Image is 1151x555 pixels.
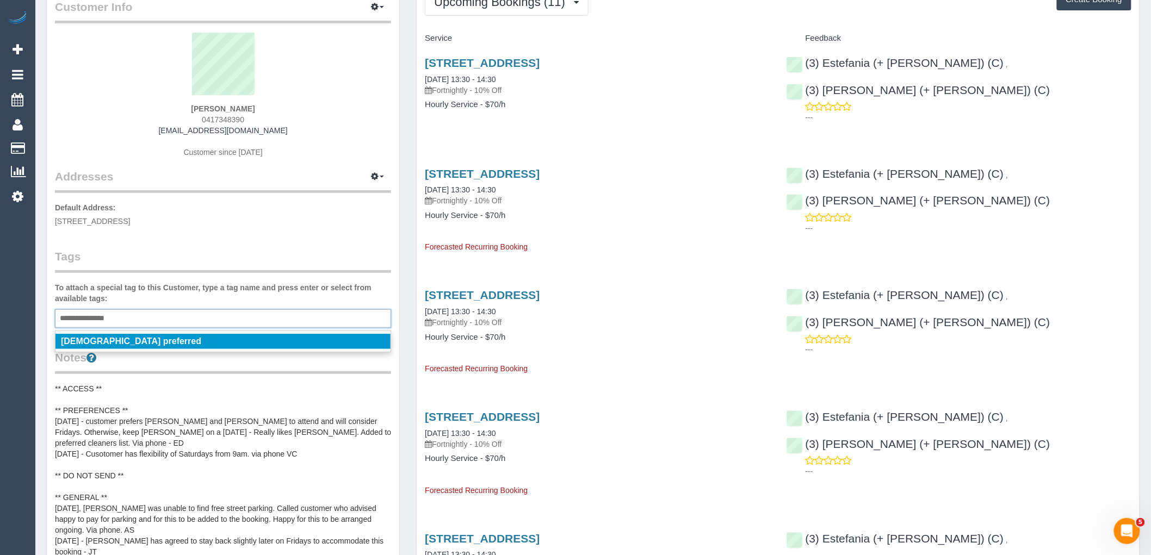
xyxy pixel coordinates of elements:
span: Forecasted Recurring Booking [425,242,528,251]
a: (3) [PERSON_NAME] (+ [PERSON_NAME]) (C) [787,438,1050,450]
img: Automaid Logo [7,11,28,26]
a: [DATE] 13:30 - 14:30 [425,185,496,194]
span: , [1006,171,1008,179]
p: Fortnightly - 10% Off [425,439,770,450]
a: [STREET_ADDRESS] [425,167,540,180]
h4: Hourly Service - $70/h [425,454,770,463]
p: --- [806,344,1131,355]
a: (3) [PERSON_NAME] (+ [PERSON_NAME]) (C) [787,316,1050,328]
strong: [PERSON_NAME] [191,104,255,113]
span: , [1006,292,1008,301]
span: , [1006,535,1008,544]
a: (3) Estefania (+ [PERSON_NAME]) (C) [787,57,1004,69]
a: (3) Estefania (+ [PERSON_NAME]) (C) [787,167,1004,180]
a: [DATE] 13:30 - 14:30 [425,307,496,316]
h4: Hourly Service - $70/h [425,211,770,220]
a: [DATE] 13:30 - 14:30 [425,429,496,438]
p: Fortnightly - 10% Off [425,317,770,328]
a: (3) [PERSON_NAME] (+ [PERSON_NAME]) (C) [787,84,1050,96]
p: --- [806,466,1131,477]
a: [STREET_ADDRESS] [425,57,540,69]
h4: Service [425,34,770,43]
p: Fortnightly - 10% Off [425,195,770,206]
legend: Notes [55,350,391,374]
a: [STREET_ADDRESS] [425,532,540,545]
legend: Tags [55,248,391,273]
h4: Feedback [787,34,1131,43]
h4: Hourly Service - $70/h [425,100,770,109]
span: Customer since [DATE] [184,148,263,157]
a: (3) Estefania (+ [PERSON_NAME]) (C) [787,410,1004,423]
label: Default Address: [55,202,116,213]
span: [STREET_ADDRESS] [55,217,130,226]
a: (3) Estefania (+ [PERSON_NAME]) (C) [787,532,1004,545]
span: Forecasted Recurring Booking [425,486,528,495]
em: [DEMOGRAPHIC_DATA] preferred [61,336,201,346]
p: --- [806,112,1131,123]
a: (3) Estefania (+ [PERSON_NAME]) (C) [787,289,1004,301]
iframe: Intercom live chat [1114,518,1140,544]
h4: Hourly Service - $70/h [425,333,770,342]
span: , [1006,60,1008,68]
span: 5 [1136,518,1145,527]
a: [EMAIL_ADDRESS][DOMAIN_NAME] [159,126,288,135]
a: [DATE] 13:30 - 14:30 [425,75,496,84]
p: --- [806,223,1131,234]
span: 0417348390 [202,115,244,124]
label: To attach a special tag to this Customer, type a tag name and press enter or select from availabl... [55,282,391,304]
p: Fortnightly - 10% Off [425,85,770,96]
a: (3) [PERSON_NAME] (+ [PERSON_NAME]) (C) [787,194,1050,207]
span: Forecasted Recurring Booking [425,364,528,373]
a: [STREET_ADDRESS] [425,410,540,423]
span: , [1006,414,1008,422]
a: [STREET_ADDRESS] [425,289,540,301]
